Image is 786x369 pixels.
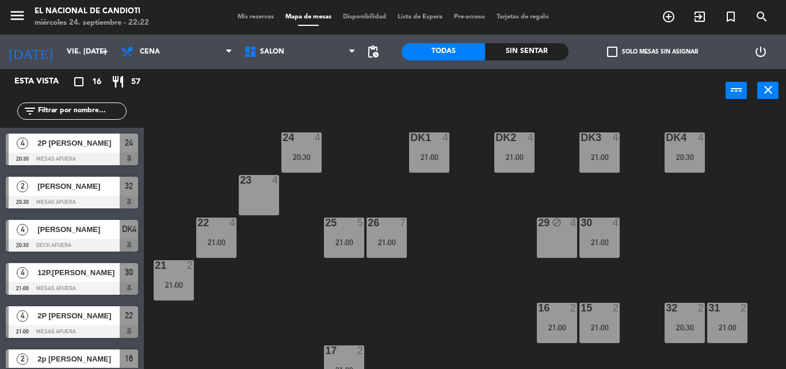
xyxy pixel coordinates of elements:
[72,75,86,89] i: crop_square
[240,175,241,185] div: 23
[665,324,705,332] div: 20:30
[17,181,28,192] span: 2
[37,267,120,279] span: 12P.[PERSON_NAME]
[761,83,775,97] i: close
[528,132,535,143] div: 4
[552,218,562,227] i: block
[494,153,535,161] div: 21:00
[37,353,120,365] span: 2p [PERSON_NAME]
[570,303,577,313] div: 2
[730,83,743,97] i: power_input
[92,75,101,89] span: 16
[37,105,126,117] input: Filtrar por nombre...
[140,48,160,56] span: Cena
[442,132,449,143] div: 4
[757,82,779,99] button: close
[325,345,326,356] div: 17
[272,175,279,185] div: 4
[755,10,769,24] i: search
[409,153,449,161] div: 21:00
[693,10,707,24] i: exit_to_app
[708,303,709,313] div: 31
[392,14,448,20] span: Lista de Espera
[726,82,747,99] button: power_input
[741,303,747,313] div: 2
[665,153,705,161] div: 20:30
[35,6,149,17] div: El Nacional de Candioti
[400,218,407,228] div: 7
[315,132,322,143] div: 4
[357,345,364,356] div: 2
[35,17,149,29] div: miércoles 24. septiembre - 22:22
[6,75,83,89] div: Esta vista
[197,218,198,228] div: 22
[260,48,284,56] span: SALON
[324,238,364,246] div: 21:00
[579,324,620,332] div: 21:00
[662,10,676,24] i: add_circle_outline
[579,153,620,161] div: 21:00
[37,180,120,192] span: [PERSON_NAME]
[17,224,28,235] span: 4
[187,260,194,271] div: 2
[17,353,28,365] span: 2
[232,14,280,20] span: Mis reservas
[607,47,698,57] label: Solo mesas sin asignar
[537,324,577,332] div: 21:00
[125,136,133,150] span: 24
[125,179,133,193] span: 32
[125,352,133,366] span: 16
[357,218,364,228] div: 5
[280,14,337,20] span: Mapa de mesas
[9,7,26,28] button: menu
[613,218,620,228] div: 4
[17,138,28,149] span: 4
[491,14,555,20] span: Tarjetas de regalo
[485,43,568,60] div: Sin sentar
[613,132,620,143] div: 4
[538,303,539,313] div: 16
[17,310,28,322] span: 4
[698,303,705,313] div: 2
[325,218,326,228] div: 25
[9,7,26,24] i: menu
[613,303,620,313] div: 2
[698,132,705,143] div: 4
[366,45,380,59] span: pending_actions
[402,43,485,60] div: Todas
[98,45,112,59] i: arrow_drop_down
[154,281,194,289] div: 21:00
[125,265,133,279] span: 30
[570,218,577,228] div: 4
[37,137,120,149] span: 2P [PERSON_NAME]
[131,75,140,89] span: 57
[17,267,28,279] span: 4
[410,132,411,143] div: DK1
[538,218,539,228] div: 29
[111,75,125,89] i: restaurant
[37,223,120,235] span: [PERSON_NAME]
[754,45,768,59] i: power_settings_new
[607,47,617,57] span: check_box_outline_blank
[337,14,392,20] span: Disponibilidad
[707,324,747,332] div: 21:00
[122,222,136,236] span: DK4
[37,310,120,322] span: 2P [PERSON_NAME]
[448,14,491,20] span: Pre-acceso
[724,10,738,24] i: turned_in_not
[230,218,236,228] div: 4
[196,238,236,246] div: 21:00
[23,104,37,118] i: filter_list
[125,309,133,322] span: 22
[579,238,620,246] div: 21:00
[367,238,407,246] div: 21:00
[281,153,322,161] div: 20:30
